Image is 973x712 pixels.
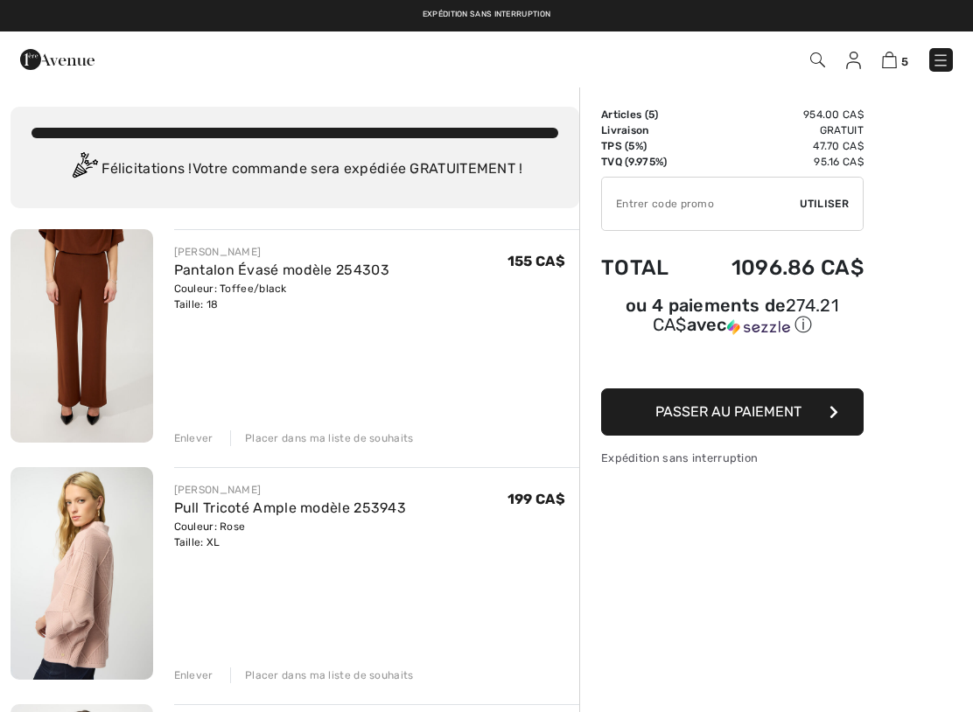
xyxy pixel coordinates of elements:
span: 199 CA$ [507,491,565,507]
div: Placer dans ma liste de souhaits [230,430,414,446]
div: [PERSON_NAME] [174,244,389,260]
img: Menu [932,52,949,69]
div: ou 4 paiements de274.21 CA$avecSezzle Cliquez pour en savoir plus sur Sezzle [601,297,864,343]
td: 95.16 CA$ [690,154,864,170]
img: Sezzle [727,319,790,335]
input: Code promo [602,178,800,230]
td: 1096.86 CA$ [690,238,864,297]
div: Enlever [174,667,213,683]
div: Enlever [174,430,213,446]
img: Pull Tricoté Ample modèle 253943 [10,467,153,680]
td: Livraison [601,122,690,138]
button: Passer au paiement [601,388,864,436]
span: Passer au paiement [655,403,801,420]
div: Félicitations ! Votre commande sera expédiée GRATUITEMENT ! [31,152,558,187]
td: Total [601,238,690,297]
div: Couleur: Toffee/black Taille: 18 [174,281,389,312]
div: Expédition sans interruption [601,450,864,466]
iframe: PayPal-paypal [601,343,864,382]
td: TPS (5%) [601,138,690,154]
div: Couleur: Rose Taille: XL [174,519,407,550]
span: 5 [901,55,908,68]
span: 274.21 CA$ [653,295,839,335]
span: Utiliser [800,196,849,212]
td: 47.70 CA$ [690,138,864,154]
td: TVQ (9.975%) [601,154,690,170]
div: [PERSON_NAME] [174,482,407,498]
img: Pantalon Évasé modèle 254303 [10,229,153,443]
span: 155 CA$ [507,253,565,269]
a: Pull Tricoté Ample modèle 253943 [174,499,407,516]
div: ou 4 paiements de avec [601,297,864,337]
img: Panier d'achat [882,52,897,68]
img: Mes infos [846,52,861,69]
img: Congratulation2.svg [66,152,101,187]
td: Gratuit [690,122,864,138]
a: 5 [882,49,908,70]
a: Pantalon Évasé modèle 254303 [174,262,389,278]
td: 954.00 CA$ [690,107,864,122]
a: 1ère Avenue [20,50,94,66]
div: Placer dans ma liste de souhaits [230,667,414,683]
td: Articles ( ) [601,107,690,122]
img: 1ère Avenue [20,42,94,77]
span: 5 [648,108,654,121]
img: Recherche [810,52,825,67]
